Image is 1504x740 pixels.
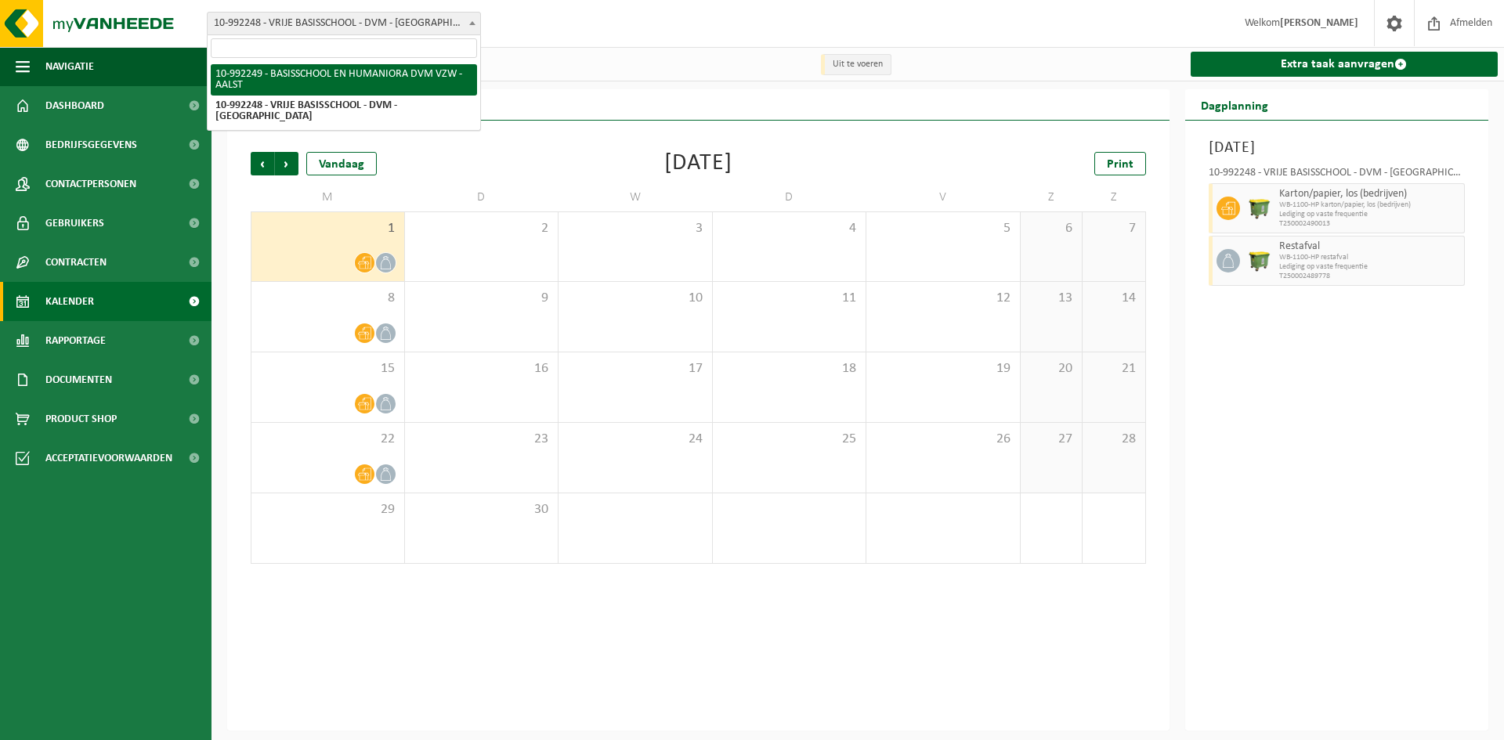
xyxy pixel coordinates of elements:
[45,282,94,321] span: Kalender
[1209,168,1466,183] div: 10-992248 - VRIJE BASISSCHOOL - DVM - [GEOGRAPHIC_DATA]
[1209,136,1466,160] h3: [DATE]
[1090,360,1137,377] span: 21
[275,152,298,175] span: Volgende
[1185,89,1284,120] h2: Dagplanning
[45,360,112,399] span: Documenten
[251,152,274,175] span: Vorige
[413,290,551,307] span: 9
[566,290,704,307] span: 10
[45,125,137,164] span: Bedrijfsgegevens
[211,64,477,96] li: 10-992249 - BASISSCHOOL EN HUMANIORA DVM VZW - AALST
[413,501,551,518] span: 30
[45,399,117,439] span: Product Shop
[1029,360,1075,377] span: 20
[1248,197,1271,220] img: WB-1100-HPE-GN-51
[1029,220,1075,237] span: 6
[1083,183,1145,211] td: Z
[1107,158,1133,171] span: Print
[259,360,396,377] span: 15
[1279,219,1461,229] span: T250002490013
[1029,431,1075,448] span: 27
[413,220,551,237] span: 2
[1279,240,1461,253] span: Restafval
[874,431,1012,448] span: 26
[211,96,477,127] li: 10-992248 - VRIJE BASISSCHOOL - DVM - [GEOGRAPHIC_DATA]
[874,360,1012,377] span: 19
[45,164,136,204] span: Contactpersonen
[566,431,704,448] span: 24
[259,290,396,307] span: 8
[45,321,106,360] span: Rapportage
[251,183,405,211] td: M
[413,431,551,448] span: 23
[207,12,481,35] span: 10-992248 - VRIJE BASISSCHOOL - DVM - AALST
[1280,17,1358,29] strong: [PERSON_NAME]
[1090,220,1137,237] span: 7
[306,152,377,175] div: Vandaag
[1248,249,1271,273] img: WB-1100-HPE-GN-51
[1279,210,1461,219] span: Lediging op vaste frequentie
[721,431,859,448] span: 25
[405,183,559,211] td: D
[1279,272,1461,281] span: T250002489778
[866,183,1021,211] td: V
[559,183,713,211] td: W
[45,439,172,478] span: Acceptatievoorwaarden
[1090,431,1137,448] span: 28
[1279,188,1461,200] span: Karton/papier, los (bedrijven)
[1279,253,1461,262] span: WB-1100-HP restafval
[821,54,891,75] li: Uit te voeren
[1021,183,1083,211] td: Z
[1279,200,1461,210] span: WB-1100-HP karton/papier, los (bedrijven)
[259,220,396,237] span: 1
[721,290,859,307] span: 11
[1191,52,1499,77] a: Extra taak aanvragen
[713,183,867,211] td: D
[566,220,704,237] span: 3
[45,86,104,125] span: Dashboard
[45,243,107,282] span: Contracten
[45,204,104,243] span: Gebruikers
[721,220,859,237] span: 4
[566,360,704,377] span: 17
[664,152,732,175] div: [DATE]
[45,47,94,86] span: Navigatie
[1094,152,1146,175] a: Print
[1279,262,1461,272] span: Lediging op vaste frequentie
[413,360,551,377] span: 16
[874,220,1012,237] span: 5
[259,501,396,518] span: 29
[208,13,480,34] span: 10-992248 - VRIJE BASISSCHOOL - DVM - AALST
[259,431,396,448] span: 22
[874,290,1012,307] span: 12
[1090,290,1137,307] span: 14
[1029,290,1075,307] span: 13
[721,360,859,377] span: 18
